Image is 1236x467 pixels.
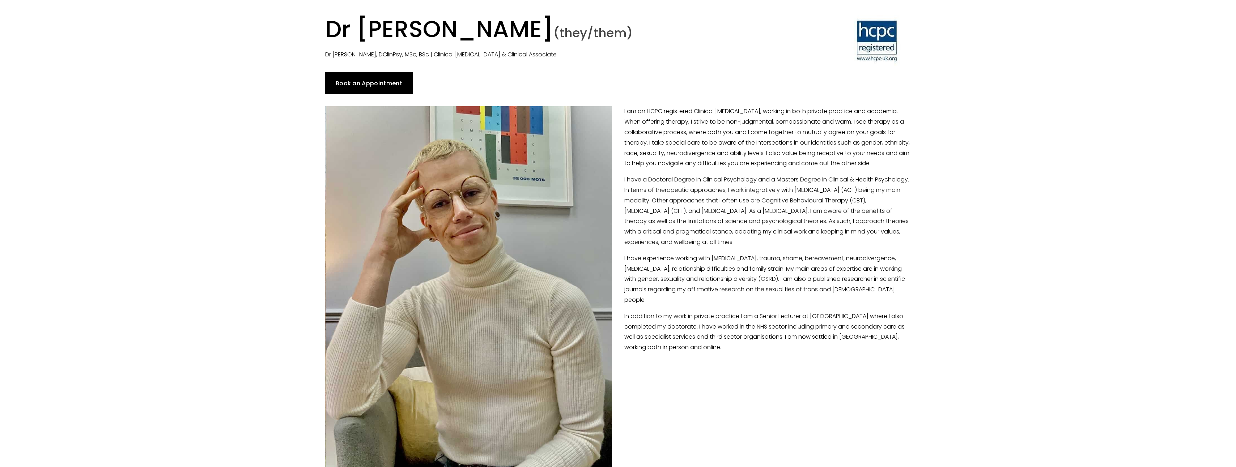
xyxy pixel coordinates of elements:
a: Book an Appointment [325,72,413,94]
p: I am an HCPC registered Clinical [MEDICAL_DATA], working in both private practice and academia. W... [325,106,911,169]
p: I have a Doctoral Degree in Clinical Psychology and a Masters Degree in Clinical & Health Psychol... [325,175,911,248]
p: Dr [PERSON_NAME], DClinPsy, MSc, BSc | Clinical [MEDICAL_DATA] & Clinical Associate [325,50,762,60]
h1: Dr [PERSON_NAME] [325,15,762,47]
span: (they/them) [553,24,633,42]
p: I have experience working with [MEDICAL_DATA], trauma, shame, bereavement, neurodivergence, [MEDI... [325,253,911,305]
p: In addition to my work in private practice I am a Senior Lecturer at [GEOGRAPHIC_DATA] where I al... [325,311,911,353]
